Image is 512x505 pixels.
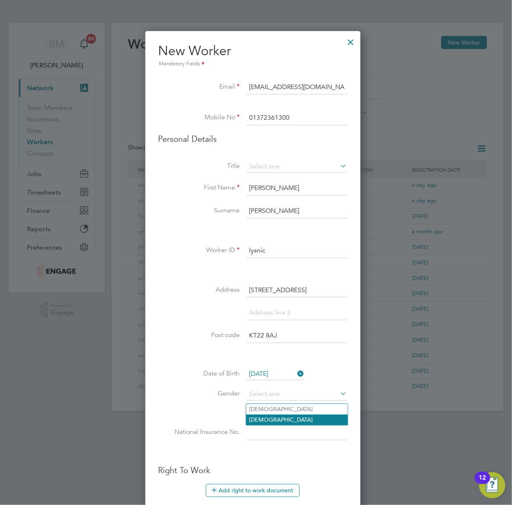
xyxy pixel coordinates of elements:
[158,83,240,91] label: Email
[206,484,300,497] button: Add right to work document
[158,162,240,170] label: Title
[247,161,347,173] input: Select one
[158,42,347,69] h2: New Worker
[158,369,240,378] label: Date of Birth
[247,368,305,380] input: Select one
[479,472,505,498] button: Open Resource Center, 12 new notifications
[247,389,347,401] input: Select one
[158,134,347,144] h3: Personal Details
[158,286,240,294] label: Address
[158,60,347,69] div: Mandatory Fields
[158,465,347,476] h3: Right To Work
[158,331,240,340] label: Post code
[158,246,240,255] label: Worker ID
[158,428,240,437] label: National Insurance No.
[247,283,347,298] input: Address line 1
[158,390,240,398] label: Gender
[158,183,240,192] label: First Name
[246,404,348,415] li: [DEMOGRAPHIC_DATA]
[158,113,240,122] label: Mobile No
[158,206,240,215] label: Surname
[246,415,348,425] li: [DEMOGRAPHIC_DATA]
[247,306,347,320] input: Address line 2
[479,478,486,489] div: 12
